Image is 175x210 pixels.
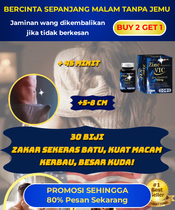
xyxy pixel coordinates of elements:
[77,98,107,107] span: +5-8 Cm
[3,4,171,15] h3: BERCINTA SEPANJANG MALAM TANPA JEMU
[57,59,99,68] span: + 45 Minit
[112,21,167,35] p: BUY 2 GET 1
[47,186,128,205] span: PROMOSI SEHINGGA 80% Pesan Sekarang
[5,18,110,38] h3: Jaminan wang dikembalikan jika tidak berkesan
